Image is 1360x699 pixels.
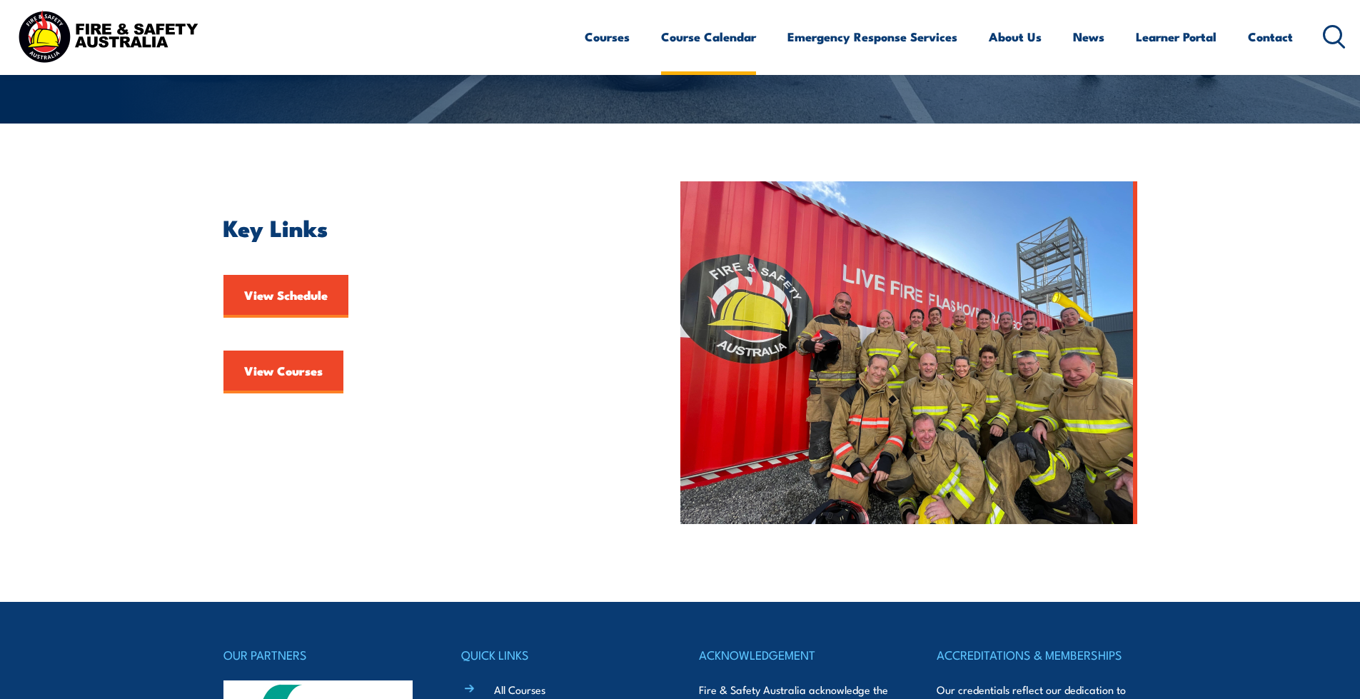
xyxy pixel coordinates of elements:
a: View Schedule [223,275,348,318]
a: Learner Portal [1136,18,1217,56]
a: All Courses [494,682,545,697]
h2: Key Links [223,217,615,237]
h4: OUR PARTNERS [223,645,423,665]
h4: ACCREDITATIONS & MEMBERSHIPS [937,645,1137,665]
img: FSA People – Team photo aug 2023 [680,181,1137,524]
a: View Courses [223,351,343,393]
a: About Us [989,18,1042,56]
h4: QUICK LINKS [461,645,661,665]
a: Emergency Response Services [787,18,957,56]
a: Contact [1248,18,1293,56]
a: News [1073,18,1104,56]
h4: ACKNOWLEDGEMENT [699,645,899,665]
a: Course Calendar [661,18,756,56]
a: Courses [585,18,630,56]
